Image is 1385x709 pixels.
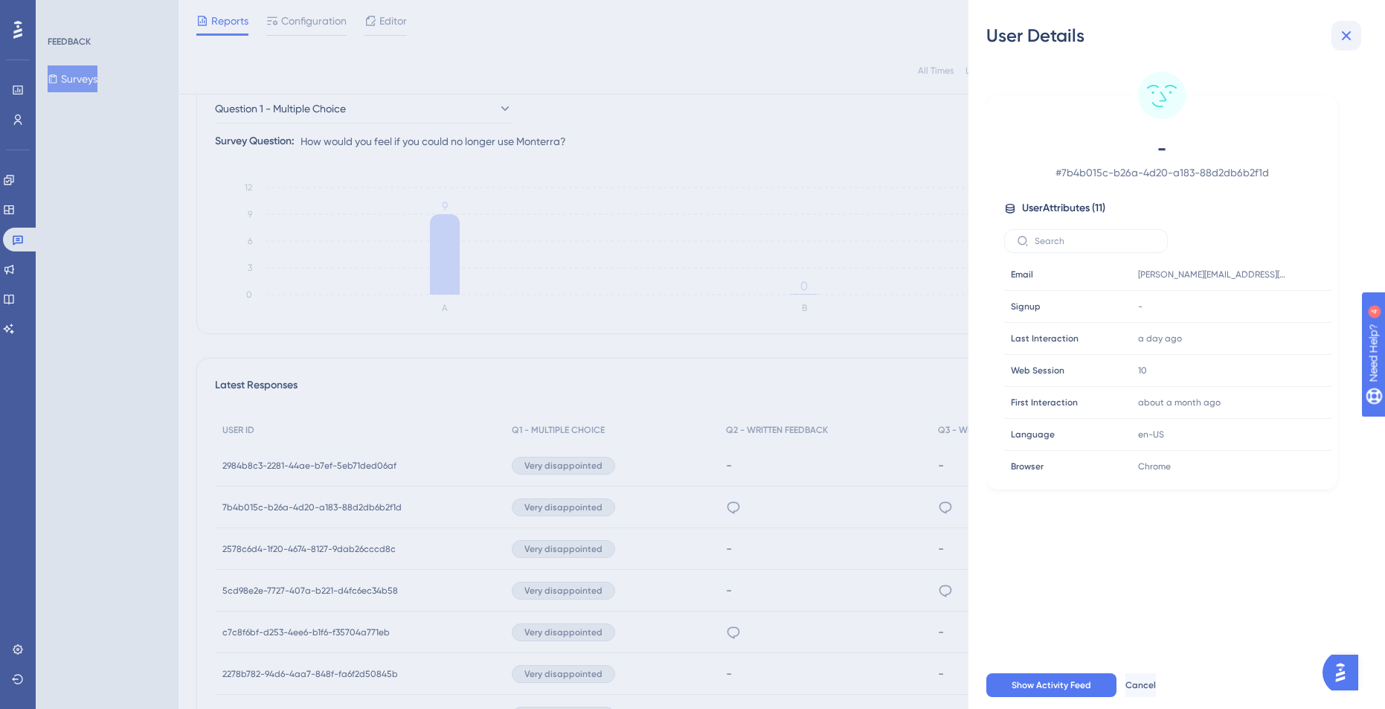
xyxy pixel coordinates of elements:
[1138,397,1221,408] time: about a month ago
[986,24,1367,48] div: User Details
[1011,461,1044,472] span: Browser
[35,4,93,22] span: Need Help?
[1012,679,1091,691] span: Show Activity Feed
[1138,301,1143,312] span: -
[103,7,108,19] div: 4
[1011,397,1078,408] span: First Interaction
[1125,673,1156,697] button: Cancel
[1011,429,1055,440] span: Language
[1138,365,1147,376] span: 10
[1011,301,1041,312] span: Signup
[1011,269,1033,280] span: Email
[1035,236,1155,246] input: Search
[1323,650,1367,695] iframe: UserGuiding AI Assistant Launcher
[1011,333,1079,344] span: Last Interaction
[1138,461,1171,472] span: Chrome
[1125,679,1156,691] span: Cancel
[1031,137,1293,161] span: -
[1031,164,1293,182] span: # 7b4b015c-b26a-4d20-a183-88d2db6b2f1d
[986,673,1116,697] button: Show Activity Feed
[1138,333,1182,344] time: a day ago
[1138,269,1287,280] span: [PERSON_NAME][EMAIL_ADDRESS][DOMAIN_NAME]
[1138,429,1164,440] span: en-US
[1011,365,1064,376] span: Web Session
[1022,199,1105,217] span: User Attributes ( 11 )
